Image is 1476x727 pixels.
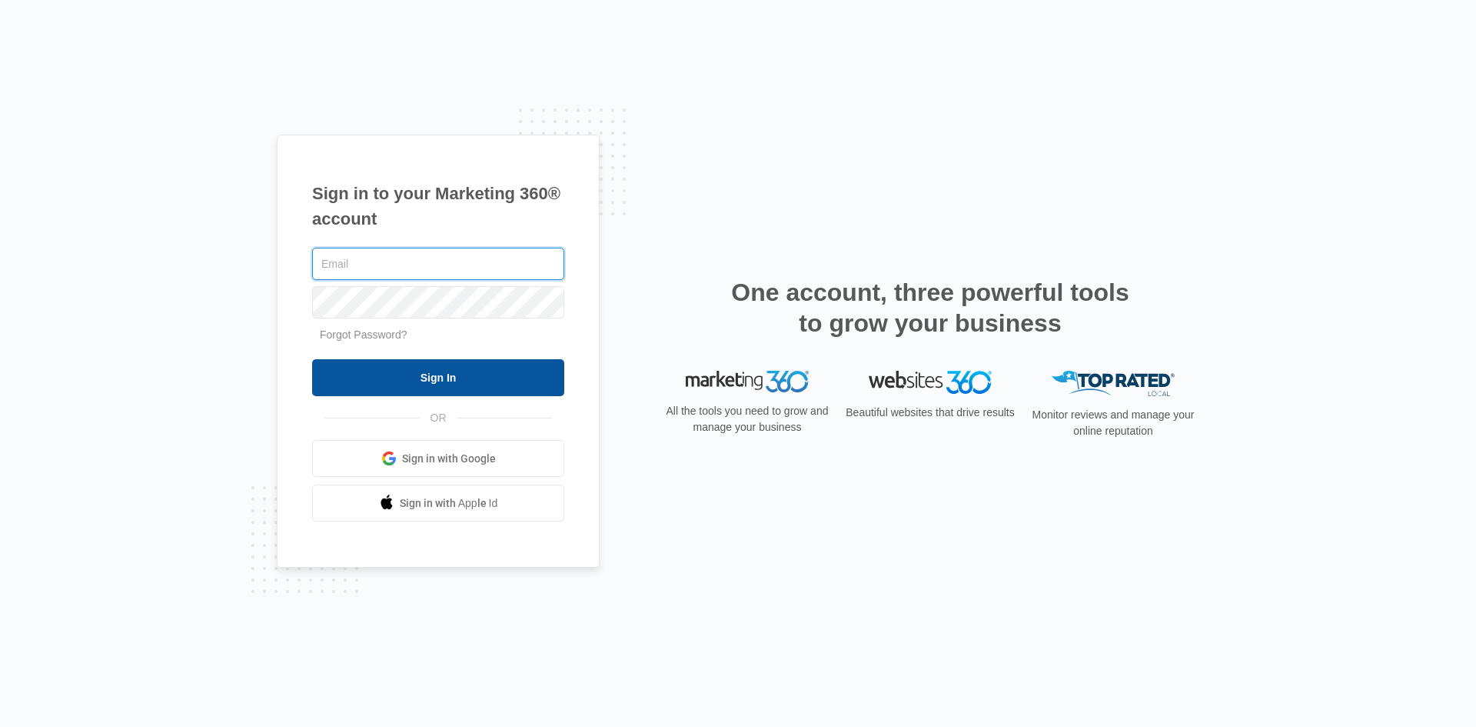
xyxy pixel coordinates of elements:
span: Sign in with Apple Id [400,495,498,512]
img: Marketing 360 [686,371,809,392]
input: Email [312,248,564,280]
input: Sign In [312,359,564,396]
h1: Sign in to your Marketing 360® account [312,181,564,232]
a: Sign in with Google [312,440,564,477]
p: Beautiful websites that drive results [844,405,1016,421]
a: Forgot Password? [320,328,407,341]
h2: One account, three powerful tools to grow your business [726,277,1134,338]
a: Sign in with Apple Id [312,485,564,522]
p: All the tools you need to grow and manage your business [661,403,833,435]
span: OR [420,410,457,426]
span: Sign in with Google [402,451,496,467]
p: Monitor reviews and manage your online reputation [1027,407,1199,439]
img: Top Rated Local [1052,371,1175,396]
img: Websites 360 [869,371,992,393]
